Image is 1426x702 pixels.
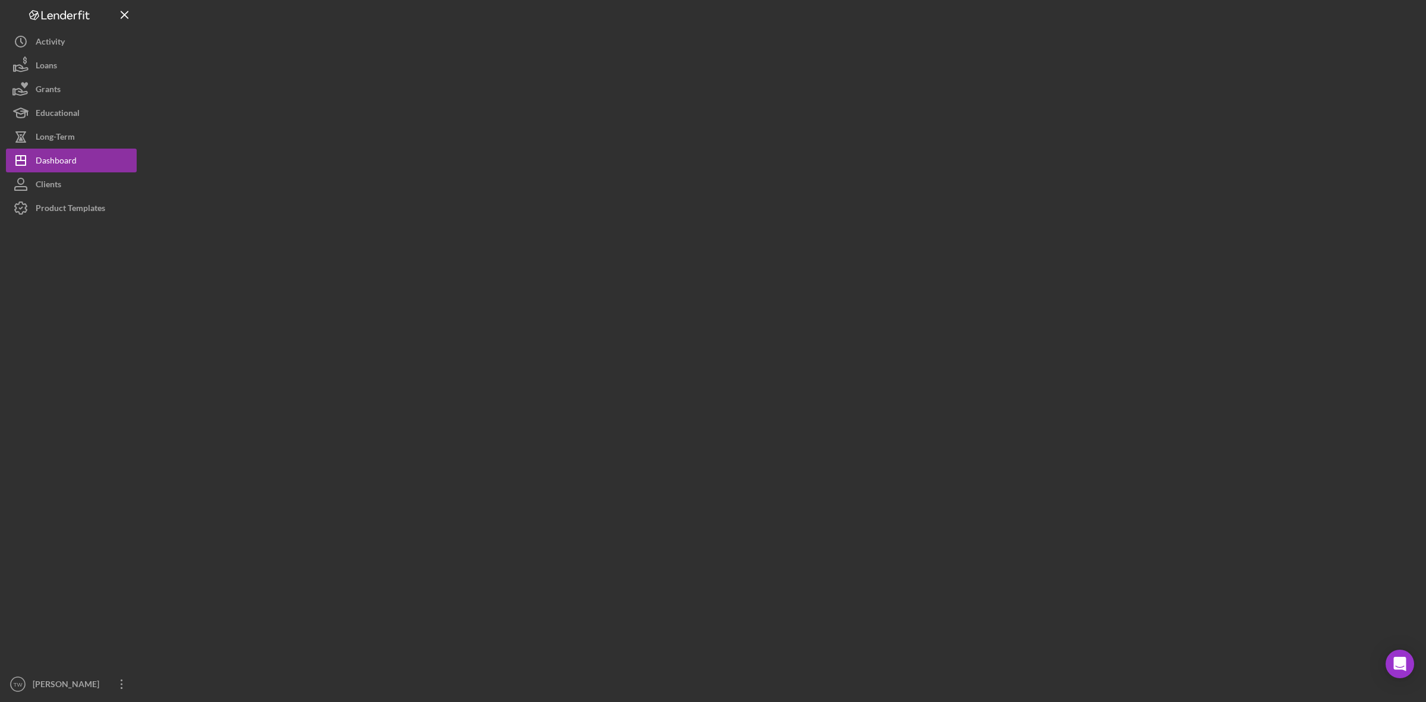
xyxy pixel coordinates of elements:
button: Product Templates [6,196,137,220]
div: Open Intercom Messenger [1386,650,1414,678]
button: Activity [6,30,137,53]
div: Activity [36,30,65,56]
button: Clients [6,172,137,196]
button: Loans [6,53,137,77]
div: Long-Term [36,125,75,152]
button: Long-Term [6,125,137,149]
div: Loans [36,53,57,80]
button: TW[PERSON_NAME] [6,672,137,696]
div: Educational [36,101,80,128]
div: [PERSON_NAME] [30,672,107,699]
div: Product Templates [36,196,105,223]
div: Dashboard [36,149,77,175]
button: Dashboard [6,149,137,172]
button: Educational [6,101,137,125]
div: Clients [36,172,61,199]
div: Grants [36,77,61,104]
button: Grants [6,77,137,101]
text: TW [14,681,23,688]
